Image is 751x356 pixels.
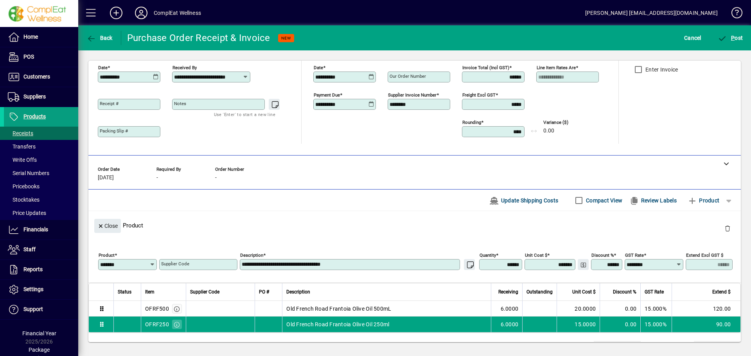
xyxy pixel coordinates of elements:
app-page-header-button: Close [92,222,123,229]
mat-label: Supplier Code [161,261,189,267]
span: P [731,35,735,41]
app-page-header-button: Delete [718,225,737,232]
div: OFRF500 [145,305,169,313]
span: Update Shipping Costs [489,194,558,207]
a: Customers [4,67,78,87]
a: POS [4,47,78,67]
button: Review Labels [626,193,680,208]
span: Serial Numbers [8,170,49,176]
mat-label: Packing Slip # [100,128,128,134]
span: 15.0000 [575,320,596,328]
span: Settings [23,286,43,292]
td: Old French Road Frantoia Olive Oil 250ml [282,317,491,332]
a: Reports [4,260,78,279]
div: [PERSON_NAME] [EMAIL_ADDRESS][DOMAIN_NAME] [585,7,718,19]
a: Stocktakes [4,193,78,206]
span: Extend $ [712,288,731,296]
div: ComplEat Wellness [154,7,201,19]
span: Item [145,288,155,296]
mat-label: Notes [174,101,186,106]
span: Pricebooks [8,183,40,190]
mat-label: Product [99,252,115,258]
span: Cancel [684,32,701,44]
button: Close [94,219,121,233]
span: Transfers [8,143,36,150]
button: Profile [129,6,154,20]
span: Financials [23,226,48,233]
span: [DATE] [98,175,114,181]
span: Description [286,288,310,296]
span: Suppliers [23,93,46,100]
a: Receipts [4,127,78,140]
mat-label: Description [240,252,263,258]
div: OFRF250 [145,320,169,328]
span: 0.00 [543,128,554,134]
span: Supplier Code [190,288,219,296]
button: Change Price Levels [578,259,589,270]
td: 120.00 [672,301,740,317]
span: Write Offs [8,157,37,163]
mat-label: Extend excl GST $ [686,252,723,258]
span: Status [118,288,131,296]
td: 0.00 [600,317,640,332]
a: Staff [4,240,78,259]
span: Reports [23,266,43,272]
a: Support [4,300,78,319]
button: Cancel [682,31,703,45]
a: Transfers [4,140,78,153]
a: Serial Numbers [4,166,78,180]
a: Pricebooks [4,180,78,193]
td: 12.50 [594,342,641,351]
span: Receipts [8,130,33,136]
span: Stocktakes [8,197,40,203]
mat-label: Unit Cost $ [525,252,547,258]
mat-label: Date [314,65,323,70]
span: Price Updates [8,210,46,216]
mat-label: Freight excl GST [462,92,496,98]
span: Customers [23,73,50,80]
label: Compact View [584,197,622,204]
span: Products [23,113,46,120]
span: NEW [281,36,291,41]
span: 6.0000 [501,305,519,313]
span: Home [23,34,38,40]
label: Enter Invoice [644,66,678,73]
mat-label: Receipt # [100,101,119,106]
a: Financials [4,220,78,240]
a: Suppliers [4,87,78,107]
mat-label: Line item rates are [537,65,576,70]
span: Back [86,35,113,41]
app-page-header-button: Back [78,31,121,45]
mat-label: Date [98,65,108,70]
a: Settings [4,280,78,299]
button: Add [104,6,129,20]
span: Financial Year [22,330,56,336]
a: Write Offs [4,153,78,166]
span: Package [29,347,50,353]
span: Discount % [613,288,636,296]
button: Back [84,31,115,45]
td: 0.00 [600,301,640,317]
td: Old French Road Frantoia Olive Oil 500mL [282,301,491,317]
mat-hint: Use 'Enter' to start a new line [214,110,275,119]
mat-label: Quantity [480,252,496,258]
span: GST Rate [645,288,664,296]
span: POS [23,54,34,60]
div: Purchase Order Receipt & Invoice [127,32,270,44]
a: Home [4,27,78,47]
mat-label: Supplier invoice number [388,92,437,98]
span: PO # [259,288,269,296]
button: Update Shipping Costs [486,193,561,208]
mat-label: Discount % [591,252,614,258]
span: Receiving [498,288,518,296]
a: Knowledge Base [726,2,741,27]
span: 6.0000 [501,320,519,328]
span: Close [97,220,118,233]
button: Delete [718,219,737,238]
span: Unit Cost $ [572,288,596,296]
div: Product [88,211,741,240]
td: Freight [547,342,594,351]
mat-label: Received by [172,65,197,70]
span: 20.0000 [575,305,596,313]
mat-label: Invoice Total (incl GST) [462,65,509,70]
